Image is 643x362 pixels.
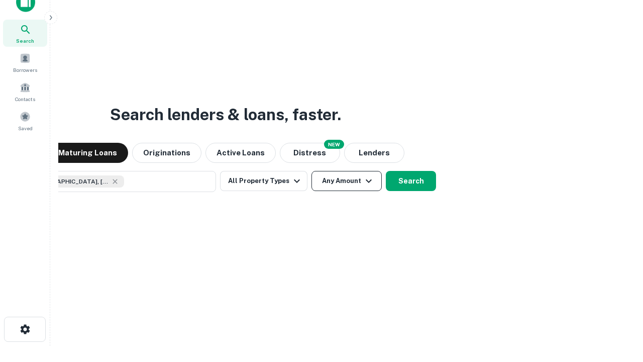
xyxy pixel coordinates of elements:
span: [GEOGRAPHIC_DATA], [GEOGRAPHIC_DATA], [GEOGRAPHIC_DATA] [34,177,109,186]
button: [GEOGRAPHIC_DATA], [GEOGRAPHIC_DATA], [GEOGRAPHIC_DATA] [15,171,216,192]
span: Saved [18,124,33,132]
button: Any Amount [311,171,382,191]
button: Lenders [344,143,404,163]
h3: Search lenders & loans, faster. [110,103,341,127]
a: Contacts [3,78,47,105]
div: NEW [324,140,344,149]
span: Contacts [15,95,35,103]
a: Borrowers [3,49,47,76]
button: Search [386,171,436,191]
a: Search [3,20,47,47]
button: Originations [132,143,201,163]
a: Saved [3,107,47,134]
span: Search [16,37,34,45]
button: Active Loans [205,143,276,163]
iframe: Chat Widget [593,282,643,330]
button: Search distressed loans with lien and other non-mortgage details. [280,143,340,163]
span: Borrowers [13,66,37,74]
button: All Property Types [220,171,307,191]
button: Maturing Loans [47,143,128,163]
